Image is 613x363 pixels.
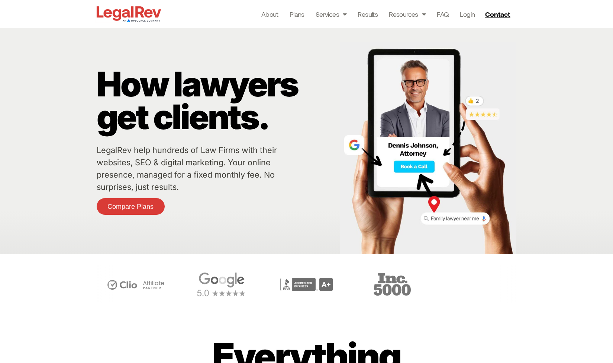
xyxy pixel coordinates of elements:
[351,265,433,303] div: 3 / 6
[358,9,378,19] a: Results
[437,9,449,19] a: FAQ
[261,9,475,19] nav: Menu
[460,9,475,19] a: Login
[485,11,510,17] span: Contact
[266,265,348,303] div: 2 / 6
[482,8,515,20] a: Contact
[97,198,165,215] a: Compare Plans
[95,265,177,303] div: 6 / 6
[261,9,278,19] a: About
[95,265,519,303] div: Carousel
[290,9,304,19] a: Plans
[97,145,277,192] a: LegalRev help hundreds of Law Firms with their websites, SEO & digital marketing. Your online pre...
[389,9,426,19] a: Resources
[180,265,262,303] div: 1 / 6
[107,203,154,210] span: Compare Plans
[316,9,347,19] a: Services
[437,265,519,303] div: 4 / 6
[97,68,336,133] p: How lawyers get clients.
